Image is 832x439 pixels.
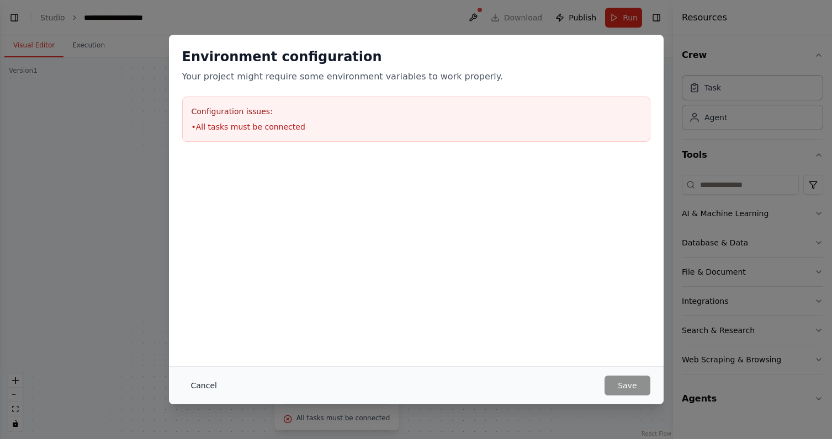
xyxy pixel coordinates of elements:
[192,106,641,117] h3: Configuration issues:
[192,121,641,132] li: • All tasks must be connected
[182,48,650,66] h2: Environment configuration
[182,70,650,83] p: Your project might require some environment variables to work properly.
[182,376,226,395] button: Cancel
[605,376,650,395] button: Save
